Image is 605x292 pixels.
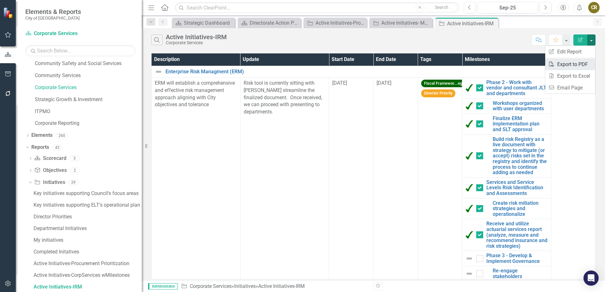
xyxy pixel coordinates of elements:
a: Completed Initatives [32,247,142,257]
a: Key initiatives supporting ELT's operational plan [32,200,142,210]
div: Active Initiatives-CorpServices wMilestones [34,272,142,278]
td: Double-Click to Edit Right Click for Context Menu [462,98,551,113]
img: Completed [465,231,473,239]
td: Double-Click to Edit Right Click for Context Menu [462,251,551,266]
a: Enterprise Risk Managment (ERM) [165,69,592,75]
td: Double-Click to Edit Right Click for Context Menu [462,219,551,251]
a: Corporate Services [190,283,232,289]
div: Corporate Services [166,40,227,45]
span: [DATE] [332,80,347,86]
span: [DATE] [377,80,391,86]
td: Double-Click to Edit Right Click for Context Menu [462,177,551,198]
a: Corporate Services [25,30,104,37]
div: Active Initiatives-IRM [258,283,305,289]
input: Search ClearPoint... [175,2,459,13]
img: Completed [465,205,473,212]
a: Export to Excel [545,70,595,82]
button: Sep-25 [477,2,538,13]
a: Community Services [35,72,142,79]
div: 29 [68,179,78,185]
a: Edit Report [545,46,595,58]
a: Key initiatives supporting Council's focus areas [32,188,142,198]
a: Scorecard [34,155,66,162]
a: Phase 3 - Develop & Implement Governance [486,253,548,264]
img: Completed [465,102,473,110]
a: Community Safety and Social Services [35,60,142,67]
div: » » [181,283,369,290]
td: Double-Click to Edit [240,77,329,281]
img: Completed [465,152,473,160]
a: Initiatives [234,283,256,289]
div: Strategic Dashboard [184,19,234,27]
img: Completed [465,184,473,192]
a: Active Initiatives-Procurement Prioritization [32,259,142,269]
a: Active Initiatives-Procurement Prioritization [305,19,365,27]
span: Fiscal Framewor...egy [421,80,467,88]
button: Search [426,3,458,12]
a: Directorate Action Plan [239,19,299,27]
a: Build risk Registry as a live document with strategy to mitigate (or accept) risks set in the reg... [493,137,548,175]
span: Search [435,5,448,10]
img: Completed [465,84,473,92]
a: Corporate Reporting [35,120,142,127]
a: Create risk mitiation strategies and operationalize [493,200,548,217]
td: Double-Click to Edit Right Click for Context Menu [462,266,551,281]
div: 43 [52,145,62,150]
span: Director Priority [421,89,455,97]
input: Search Below... [25,45,135,56]
div: Key initiatives supporting Council's focus areas [34,191,142,196]
a: Active Initiatives-IRM [32,282,142,292]
small: City of [GEOGRAPHIC_DATA] [25,15,81,21]
a: Departmental Initiatives [32,223,142,234]
span: Elements & Reports [25,8,81,15]
a: Director Priorities [32,212,142,222]
div: 3 [70,156,80,161]
span: Administrator [148,283,178,289]
a: Elements [31,132,53,139]
a: My initiatives [32,235,142,245]
td: Double-Click to Edit Right Click for Context Menu [462,198,551,219]
a: Active Initiatives- Mgr Procurement and IRM Prioritization [371,19,431,27]
div: Directorate Action Plan [250,19,299,27]
div: Active Initiatives- Mgr Procurement and IRM Prioritization [381,19,431,27]
a: Strategic Dashboard [173,19,234,27]
div: Key initiatives supporting ELT's operational plan [34,202,142,208]
td: Double-Click to Edit Right Click for Context Menu [462,134,551,177]
div: 2 [70,168,80,173]
div: Active Initiatives-Procurement Prioritization [34,261,142,266]
a: Initiatives [34,179,65,186]
div: Active Initiatives-IRM [34,284,142,290]
a: Workshops organized with user departments [493,100,548,112]
img: ClearPoint Strategy [3,7,14,18]
div: Departmental Initiatives [34,226,142,231]
div: Sep-25 [480,4,536,12]
img: Not Defined [465,255,473,262]
a: Objectives [34,167,66,174]
a: Re-engage stakeholders [493,268,548,279]
div: 260 [56,133,68,138]
a: Phase 2 - Work with vendor and consultant JLT and departments [486,80,548,96]
a: Services and Service Levels Risk Identification and Assessments [486,179,548,196]
td: Double-Click to Edit [152,77,240,281]
div: Active Initiatives-IRM [166,33,227,40]
td: Double-Click to Edit Right Click for Context Menu [462,113,551,134]
img: Not Defined [155,68,162,76]
a: Finalize ERM implementation plan and SLT approval [493,116,548,132]
img: Not Defined [465,270,473,277]
a: Corporate Services [35,84,142,91]
a: Receive and utilize actuarial services report (analyze, measure and recommend insurance and risk ... [486,221,548,249]
p: Risk tool is currently sitting with [PERSON_NAME] streamline the finalized document. Once receive... [244,80,326,116]
td: Double-Click to Edit Right Click for Context Menu [152,66,596,77]
td: Double-Click to Edit [551,77,595,281]
div: Active Initiatives-Procurement Prioritization [315,19,365,27]
div: Open Intercom Messenger [583,271,599,286]
span: ERM will establish a comprehensive and effective risk management approach aligning with City obje... [155,80,235,108]
div: Completed Initatives [34,249,142,255]
td: Double-Click to Edit [329,77,373,281]
a: Export to PDF [545,58,595,70]
td: Double-Click to Edit [373,77,418,281]
div: My initiatives [34,237,142,243]
button: CR [588,2,600,13]
td: Double-Click to Edit Right Click for Context Menu [462,77,551,98]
